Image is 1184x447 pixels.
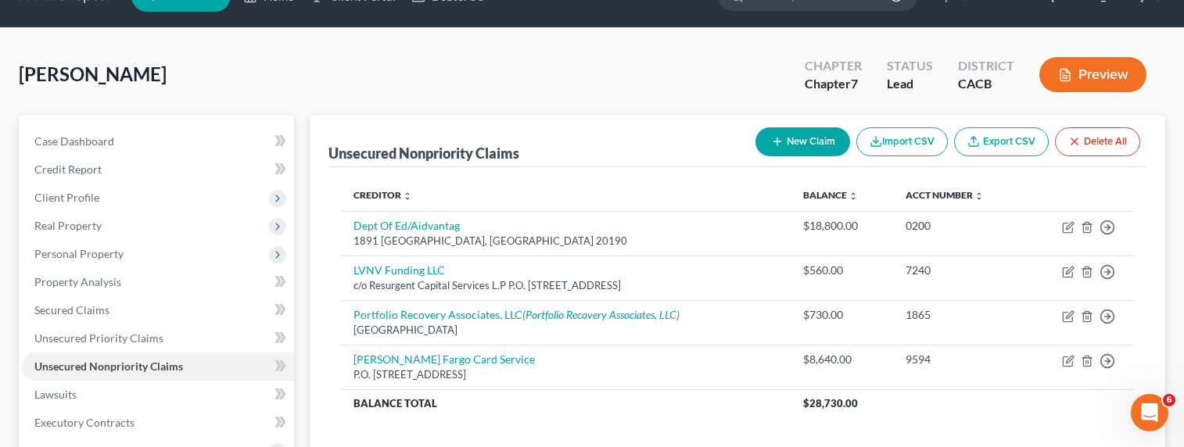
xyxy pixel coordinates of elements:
[22,352,294,381] a: Unsecured Nonpriority Claims
[403,191,412,201] i: unfold_more
[1131,394,1168,431] iframe: Intercom live chat
[22,296,294,324] a: Secured Claims
[34,191,99,204] span: Client Profile
[887,75,933,93] div: Lead
[34,163,102,176] span: Credit Report
[353,189,412,201] a: Creditor unfold_more
[958,75,1014,93] div: CACB
[353,367,779,382] div: P.O. [STREET_ADDRESS]
[353,263,445,277] a: LVNV Funding LLC
[805,57,862,75] div: Chapter
[19,63,167,85] span: [PERSON_NAME]
[851,76,858,91] span: 7
[887,57,933,75] div: Status
[958,57,1014,75] div: District
[805,75,862,93] div: Chapter
[22,409,294,437] a: Executory Contracts
[906,189,984,201] a: Acct Number unfold_more
[849,191,858,201] i: unfold_more
[34,331,163,345] span: Unsecured Priority Claims
[22,127,294,156] a: Case Dashboard
[34,134,114,148] span: Case Dashboard
[803,263,881,278] div: $560.00
[22,156,294,184] a: Credit Report
[803,397,858,409] span: $28,730.00
[353,234,779,249] div: 1891 [GEOGRAPHIC_DATA], [GEOGRAPHIC_DATA] 20190
[755,127,850,156] button: New Claim
[906,352,1013,367] div: 9594
[353,308,680,321] a: Portfolio Recovery Associates, LLC(Portfolio Recovery Associates, LLC)
[353,219,460,232] a: Dept Of Ed/Aidvantag
[34,416,135,429] span: Executory Contracts
[34,388,77,401] span: Lawsuits
[34,219,102,232] span: Real Property
[34,359,183,373] span: Unsecured Nonpriority Claims
[353,323,779,338] div: [GEOGRAPHIC_DATA]
[803,218,881,234] div: $18,800.00
[522,308,680,321] i: (Portfolio Recovery Associates, LLC)
[22,324,294,352] a: Unsecured Priority Claims
[22,381,294,409] a: Lawsuits
[803,352,881,367] div: $8,640.00
[954,127,1049,156] a: Export CSV
[34,247,124,260] span: Personal Property
[353,278,779,293] div: c/o Resurgent Capital Services L.P P.O. [STREET_ADDRESS]
[328,144,519,163] div: Unsecured Nonpriority Claims
[1039,57,1146,92] button: Preview
[34,275,121,288] span: Property Analysis
[34,303,109,316] span: Secured Claims
[1055,127,1140,156] button: Delete All
[1163,394,1175,406] span: 6
[856,127,948,156] button: Import CSV
[906,263,1013,278] div: 7240
[341,389,791,417] th: Balance Total
[803,189,858,201] a: Balance unfold_more
[974,191,984,201] i: unfold_more
[906,218,1013,234] div: 0200
[353,352,535,366] a: [PERSON_NAME] Fargo Card Service
[803,307,881,323] div: $730.00
[22,268,294,296] a: Property Analysis
[906,307,1013,323] div: 1865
